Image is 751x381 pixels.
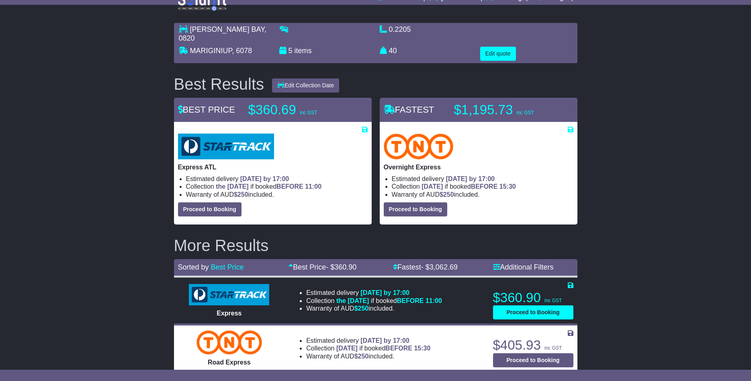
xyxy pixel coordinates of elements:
[305,183,321,190] span: 11:00
[186,191,368,198] li: Warranty of AUD included.
[179,25,266,42] span: , 0820
[480,47,516,61] button: Edit quote
[211,263,244,271] a: Best Price
[306,289,442,297] li: Estimated delivery
[384,105,434,115] span: FASTEST
[216,183,321,190] span: if booked
[326,263,356,271] span: - $
[493,353,573,367] button: Proceed to Booking
[385,345,412,352] span: BEFORE
[360,337,409,344] span: [DATE] by 17:00
[306,337,430,344] li: Estimated delivery
[289,263,356,271] a: Best Price- $360.90
[248,102,349,118] p: $360.69
[178,163,368,171] p: Express ATL
[334,263,356,271] span: 360.90
[421,263,458,271] span: - $
[544,345,562,351] span: inc GST
[493,305,573,319] button: Proceed to Booking
[358,305,369,312] span: 250
[446,175,495,182] span: [DATE] by 17:00
[336,345,358,352] span: [DATE]
[272,78,339,93] button: Edit Collection Date
[516,110,534,115] span: inc GST
[306,352,430,360] li: Warranty of AUD included.
[389,25,411,33] span: 0.2205
[393,263,458,271] a: Fastest- $3,062.69
[397,297,424,304] span: BEFORE
[392,191,573,198] li: Warranty of AUD included.
[360,289,409,296] span: [DATE] by 17:00
[392,175,573,183] li: Estimated delivery
[208,359,251,366] span: Road Express
[430,263,458,271] span: 3,062.69
[178,134,274,159] img: StarTrack: Express ATL
[306,305,442,312] li: Warranty of AUD included.
[217,310,241,317] span: Express
[493,290,573,306] p: $360.90
[471,183,498,190] span: BEFORE
[336,297,442,304] span: if booked
[170,75,268,93] div: Best Results
[300,110,317,115] span: inc GST
[384,163,573,171] p: Overnight Express
[189,284,269,306] img: StarTrack: Express
[426,297,442,304] span: 11:00
[234,191,248,198] span: $
[384,134,454,159] img: TNT Domestic: Overnight Express
[216,183,248,190] span: the [DATE]
[240,175,289,182] span: [DATE] by 17:00
[232,47,252,55] span: , 6078
[178,105,235,115] span: BEST PRICE
[289,47,293,55] span: 5
[454,102,555,118] p: $1,195.73
[392,183,573,190] li: Collection
[414,345,430,352] span: 15:30
[196,330,262,354] img: TNT Domestic: Road Express
[354,305,369,312] span: $
[178,202,241,216] button: Proceed to Booking
[306,297,442,305] li: Collection
[443,191,454,198] span: 250
[354,353,369,360] span: $
[237,191,248,198] span: 250
[358,353,369,360] span: 250
[384,202,447,216] button: Proceed to Booking
[178,263,209,271] span: Sorted by
[389,47,397,55] span: 40
[493,337,573,353] p: $405.93
[186,183,368,190] li: Collection
[336,345,430,352] span: if booked
[295,47,312,55] span: items
[493,263,554,271] a: Additional Filters
[306,344,430,352] li: Collection
[186,175,368,183] li: Estimated delivery
[422,183,516,190] span: if booked
[276,183,303,190] span: BEFORE
[440,191,454,198] span: $
[190,47,232,55] span: MARIGINIUP
[422,183,443,190] span: [DATE]
[190,25,264,33] span: [PERSON_NAME] BAY
[544,298,562,303] span: inc GST
[336,297,369,304] span: the [DATE]
[174,237,577,254] h2: More Results
[499,183,516,190] span: 15:30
